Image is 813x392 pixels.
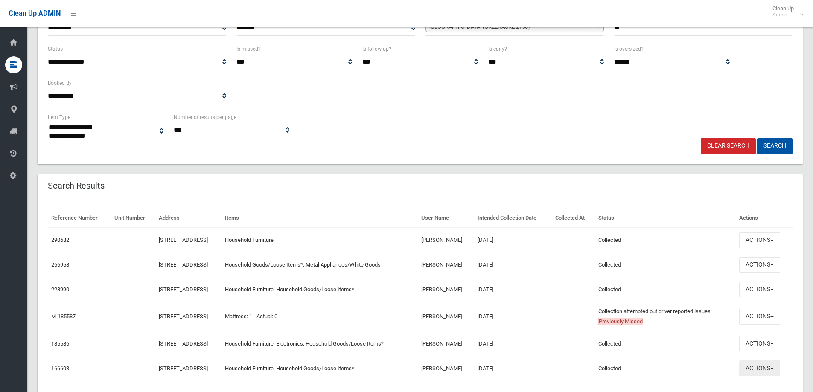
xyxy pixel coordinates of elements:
[595,209,736,228] th: Status
[474,228,552,253] td: [DATE]
[701,138,756,154] a: Clear Search
[48,113,70,122] label: Item Type
[418,277,475,302] td: [PERSON_NAME]
[739,309,780,325] button: Actions
[51,261,69,268] a: 266958
[595,253,736,277] td: Collected
[51,286,69,293] a: 228990
[474,277,552,302] td: [DATE]
[159,340,208,347] a: [STREET_ADDRESS]
[488,44,507,54] label: Is early?
[474,253,552,277] td: [DATE]
[739,257,780,273] button: Actions
[598,318,643,325] span: Previously Missed
[51,365,69,372] a: 166603
[48,44,63,54] label: Status
[614,44,644,54] label: Is oversized?
[418,253,475,277] td: [PERSON_NAME]
[221,302,417,331] td: Mattress: 1 - Actual: 0
[221,331,417,356] td: Household Furniture, Electronics, Household Goods/Loose Items*
[418,228,475,253] td: [PERSON_NAME]
[768,5,802,18] span: Clean Up
[51,340,69,347] a: 185586
[221,356,417,380] td: Household Furniture, Household Goods/Loose Items*
[159,261,208,268] a: [STREET_ADDRESS]
[418,302,475,331] td: [PERSON_NAME]
[474,356,552,380] td: [DATE]
[772,12,794,18] small: Admin
[595,277,736,302] td: Collected
[552,209,595,228] th: Collected At
[221,277,417,302] td: Household Furniture, Household Goods/Loose Items*
[595,228,736,253] td: Collected
[221,228,417,253] td: Household Furniture
[51,237,69,243] a: 290682
[48,78,72,88] label: Booked By
[474,209,552,228] th: Intended Collection Date
[159,313,208,319] a: [STREET_ADDRESS]
[418,356,475,380] td: [PERSON_NAME]
[221,209,417,228] th: Items
[236,44,261,54] label: Is missed?
[739,336,780,351] button: Actions
[159,237,208,243] a: [STREET_ADDRESS]
[736,209,793,228] th: Actions
[418,331,475,356] td: [PERSON_NAME]
[595,331,736,356] td: Collected
[474,331,552,356] td: [DATE]
[474,302,552,331] td: [DATE]
[38,177,115,194] header: Search Results
[9,9,61,17] span: Clean Up ADMIN
[159,365,208,372] a: [STREET_ADDRESS]
[595,302,736,331] td: Collection attempted but driver reported issues
[159,286,208,293] a: [STREET_ADDRESS]
[362,44,391,54] label: Is follow up?
[155,209,221,228] th: Address
[418,209,475,228] th: User Name
[739,282,780,297] button: Actions
[595,356,736,380] td: Collected
[739,360,780,376] button: Actions
[221,253,417,277] td: Household Goods/Loose Items*, Metal Appliances/White Goods
[111,209,155,228] th: Unit Number
[757,138,793,154] button: Search
[174,113,236,122] label: Number of results per page
[48,209,111,228] th: Reference Number
[51,313,76,319] a: M-185587
[739,232,780,248] button: Actions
